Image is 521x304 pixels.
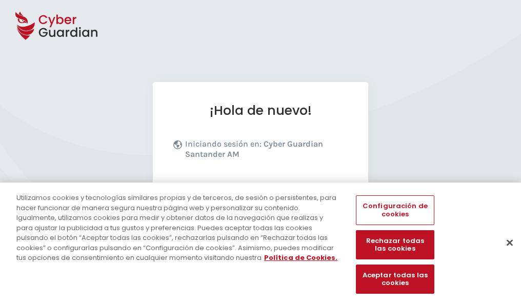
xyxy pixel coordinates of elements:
[16,193,340,263] div: Utilizamos cookies y tecnologías similares propias y de terceros, de sesión o persistentes, para ...
[498,231,521,254] button: Cerrar
[264,253,337,262] a: Más información sobre su privacidad, se abre en una nueva pestaña
[173,103,348,118] h1: ¡Hola de nuevo!
[356,195,434,225] button: Configuración de cookies, Abre el cuadro de diálogo del centro de preferencias.
[356,265,434,294] button: Aceptar todas las cookies
[356,230,434,259] button: Rechazar todas las cookies
[185,139,323,159] b: Cyber Guardian Santander AM
[185,139,345,165] p: Iniciando sesión en:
